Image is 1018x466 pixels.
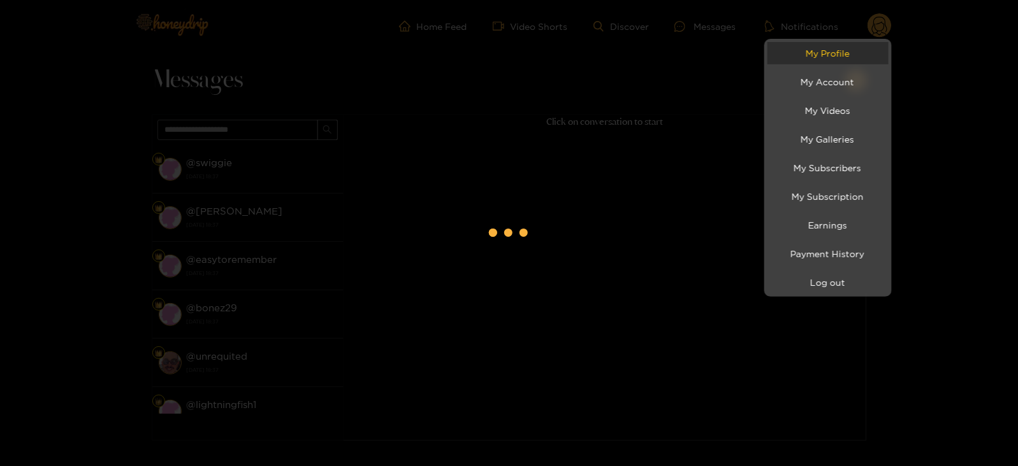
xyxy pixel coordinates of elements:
[767,42,889,64] a: My Profile
[767,185,889,208] a: My Subscription
[767,157,889,179] a: My Subscribers
[767,271,889,293] button: Log out
[767,243,889,265] a: Payment History
[767,71,889,93] a: My Account
[767,128,889,150] a: My Galleries
[767,99,889,122] a: My Videos
[767,214,889,236] a: Earnings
